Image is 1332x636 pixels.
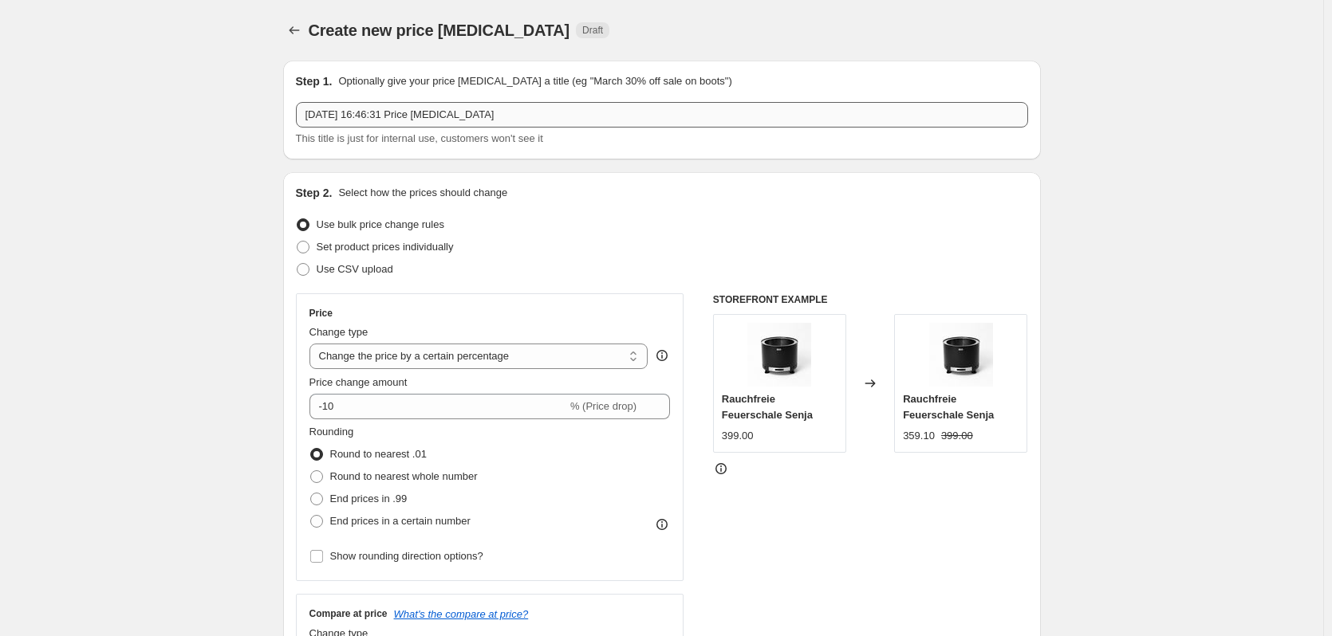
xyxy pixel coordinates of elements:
span: Rauchfreie Feuerschale Senja [722,393,813,421]
h2: Step 1. [296,73,333,89]
button: Price change jobs [283,19,305,41]
span: 399.00 [722,430,754,442]
span: Use bulk price change rules [317,218,444,230]
span: Change type [309,326,368,338]
p: Optionally give your price [MEDICAL_DATA] a title (eg "March 30% off sale on boots") [338,73,731,89]
h3: Compare at price [309,607,388,620]
span: Set product prices individually [317,241,454,253]
h6: STOREFRONT EXAMPLE [713,293,1028,306]
div: help [654,347,670,363]
h3: Price [309,307,333,320]
span: Use CSV upload [317,263,393,275]
span: Draft [582,24,603,37]
span: End prices in .99 [330,493,408,504]
p: Select how the prices should change [338,185,507,201]
span: Round to nearest whole number [330,470,478,482]
img: Item_01_01_1_1_80x.jpg [747,323,811,387]
span: 399.00 [941,430,973,442]
span: End prices in a certain number [330,515,471,527]
span: % (Price drop) [570,400,636,412]
h2: Step 2. [296,185,333,201]
button: What's the compare at price? [394,608,529,620]
span: Show rounding direction options? [330,550,483,562]
span: Rounding [309,426,354,438]
span: Price change amount [309,376,408,388]
span: 359.10 [903,430,935,442]
span: Create new price [MEDICAL_DATA] [309,22,570,39]
span: This title is just for internal use, customers won't see it [296,132,543,144]
img: Item_01_01_1_1_80x.jpg [929,323,993,387]
span: Rauchfreie Feuerschale Senja [903,393,994,421]
span: Round to nearest .01 [330,448,427,460]
input: 30% off holiday sale [296,102,1028,128]
input: -15 [309,394,567,419]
